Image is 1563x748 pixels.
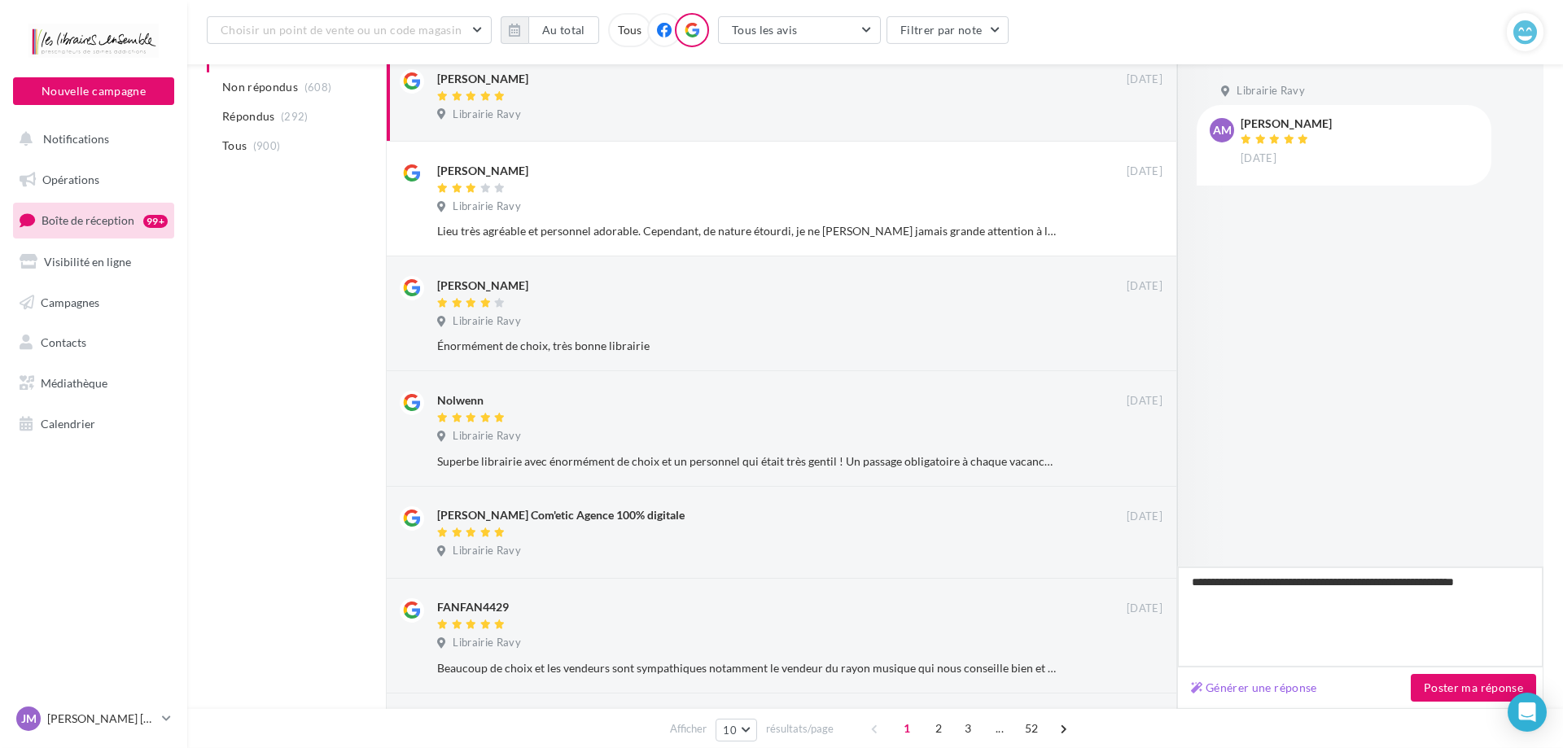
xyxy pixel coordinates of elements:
[955,715,981,741] span: 3
[453,199,521,214] span: Librairie Ravy
[10,245,177,279] a: Visibilité en ligne
[1241,151,1276,166] span: [DATE]
[1213,122,1232,138] span: AM
[437,71,528,87] div: [PERSON_NAME]
[453,544,521,558] span: Librairie Ravy
[926,715,952,741] span: 2
[41,335,86,349] span: Contacts
[21,711,37,727] span: JM
[437,223,1057,239] div: Lieu très agréable et personnel adorable. Cependant, de nature étourdi, je ne [PERSON_NAME] jamai...
[41,417,95,431] span: Calendrier
[1127,510,1162,524] span: [DATE]
[10,122,171,156] button: Notifications
[528,16,599,44] button: Au total
[10,286,177,320] a: Campagnes
[437,278,528,294] div: [PERSON_NAME]
[10,366,177,400] a: Médiathèque
[1127,164,1162,179] span: [DATE]
[437,163,528,179] div: [PERSON_NAME]
[10,163,177,197] a: Opérations
[1508,693,1547,732] div: Open Intercom Messenger
[453,107,521,122] span: Librairie Ravy
[437,338,1057,354] div: Énormément de choix, très bonne librairie
[1184,678,1324,698] button: Générer une réponse
[718,16,881,44] button: Tous les avis
[253,139,281,152] span: (900)
[10,203,177,238] a: Boîte de réception99+
[10,326,177,360] a: Contacts
[453,429,521,444] span: Librairie Ravy
[716,719,757,741] button: 10
[221,23,462,37] span: Choisir un point de vente ou un code magasin
[670,721,707,737] span: Afficher
[222,138,247,154] span: Tous
[437,507,685,523] div: [PERSON_NAME] Com'etic Agence 100% digitale
[41,295,99,308] span: Campagnes
[437,599,509,615] div: FANFAN4429
[608,13,651,47] div: Tous
[1127,72,1162,87] span: [DATE]
[894,715,920,741] span: 1
[501,16,599,44] button: Au total
[47,711,155,727] p: [PERSON_NAME] [PERSON_NAME]
[1018,715,1045,741] span: 52
[42,173,99,186] span: Opérations
[13,703,174,734] a: JM [PERSON_NAME] [PERSON_NAME]
[304,81,332,94] span: (608)
[222,108,275,125] span: Répondus
[10,407,177,441] a: Calendrier
[13,77,174,105] button: Nouvelle campagne
[723,724,737,737] span: 10
[453,314,521,329] span: Librairie Ravy
[1411,674,1536,702] button: Poster ma réponse
[437,392,484,409] div: Nolwenn
[44,255,131,269] span: Visibilité en ligne
[41,376,107,390] span: Médiathèque
[43,132,109,146] span: Notifications
[207,16,492,44] button: Choisir un point de vente ou un code magasin
[437,453,1057,470] div: Superbe librairie avec énormément de choix et un personnel qui était très gentil ! Un passage obl...
[281,110,309,123] span: (292)
[766,721,834,737] span: résultats/page
[453,636,521,650] span: Librairie Ravy
[42,213,134,227] span: Boîte de réception
[1127,394,1162,409] span: [DATE]
[143,215,168,228] div: 99+
[222,79,298,95] span: Non répondus
[887,16,1009,44] button: Filtrer par note
[1127,601,1162,616] span: [DATE]
[437,660,1057,676] div: Beaucoup de choix et les vendeurs sont sympathiques notamment le vendeur du rayon musique qui nou...
[1237,84,1305,98] span: Librairie Ravy
[1127,279,1162,294] span: [DATE]
[987,715,1013,741] span: ...
[1241,118,1332,129] div: [PERSON_NAME]
[732,23,798,37] span: Tous les avis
